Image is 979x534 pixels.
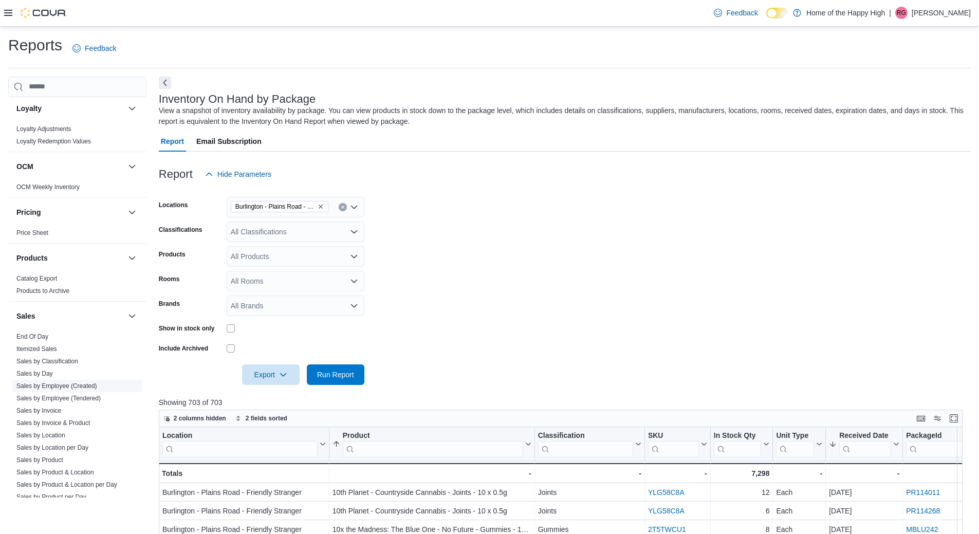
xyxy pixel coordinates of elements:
[16,125,71,133] a: Loyalty Adjustments
[159,168,193,180] h3: Report
[16,183,80,191] span: OCM Weekly Inventory
[776,486,822,499] div: Each
[776,505,822,517] div: Each
[839,431,891,441] div: Received Date
[318,204,324,210] button: Remove Burlington - Plains Road - Friendly Stranger from selection in this group
[16,493,86,501] span: Sales by Product per Day
[16,161,124,172] button: OCM
[162,431,326,457] button: Location
[906,507,940,515] a: PR114268
[648,467,707,480] div: -
[246,414,287,422] span: 2 fields sorted
[159,412,230,425] button: 2 columns hidden
[16,161,33,172] h3: OCM
[839,431,891,457] div: Received Date
[332,431,531,457] button: Product
[201,164,275,185] button: Hide Parameters
[16,431,65,439] span: Sales by Location
[126,102,138,115] button: Loyalty
[159,105,966,127] div: View a snapshot of inventory availability by package. You can view products in stock down to the ...
[897,7,906,19] span: RG
[342,431,523,441] div: Product
[332,505,531,517] div: 10th Planet - Countryside Cannabis - Joints - 10 x 0.5g
[159,226,202,234] label: Classifications
[350,203,358,211] button: Open list of options
[648,431,699,457] div: SKU URL
[648,507,685,515] a: YLG58C8A
[8,227,146,243] div: Pricing
[16,432,65,439] a: Sales by Location
[159,275,180,283] label: Rooms
[159,201,188,209] label: Locations
[8,181,146,197] div: OCM
[16,229,48,236] a: Price Sheet
[714,431,762,441] div: In Stock Qty
[16,407,61,414] a: Sales by Invoice
[16,395,101,402] a: Sales by Employee (Tendered)
[217,169,271,179] span: Hide Parameters
[126,252,138,264] button: Products
[159,397,971,408] p: Showing 703 of 703
[16,419,90,427] a: Sales by Invoice & Product
[159,250,186,259] label: Products
[16,444,88,452] span: Sales by Location per Day
[16,456,63,464] a: Sales by Product
[829,486,899,499] div: [DATE]
[350,302,358,310] button: Open list of options
[16,345,57,353] span: Itemized Sales
[68,38,120,59] a: Feedback
[162,505,326,517] div: Burlington - Plains Road - Friendly Stranger
[906,488,940,496] a: PR114011
[16,103,42,114] h3: Loyalty
[538,486,641,499] div: Joints
[196,131,262,152] span: Email Subscription
[538,431,641,457] button: Classification
[895,7,908,19] div: Riley Groulx
[307,364,364,385] button: Run Report
[648,431,707,457] button: SKU
[16,287,69,294] a: Products to Archive
[16,358,78,365] a: Sales by Classification
[931,412,944,425] button: Display options
[161,131,184,152] span: Report
[231,412,291,425] button: 2 fields sorted
[8,272,146,301] div: Products
[829,505,899,517] div: [DATE]
[350,277,358,285] button: Open list of options
[710,3,762,23] a: Feedback
[16,333,48,341] span: End Of Day
[776,431,814,441] div: Unit Type
[162,486,326,499] div: Burlington - Plains Road - Friendly Stranger
[16,407,61,415] span: Sales by Invoice
[162,431,318,441] div: Location
[16,468,94,476] span: Sales by Product & Location
[16,444,88,451] a: Sales by Location per Day
[16,253,48,263] h3: Products
[332,467,531,480] div: -
[8,35,62,56] h1: Reports
[16,456,63,464] span: Sales by Product
[16,382,97,390] a: Sales by Employee (Created)
[16,183,80,191] a: OCM Weekly Inventory
[16,469,94,476] a: Sales by Product & Location
[889,7,891,19] p: |
[714,431,770,457] button: In Stock Qty
[159,324,215,333] label: Show in stock only
[16,103,124,114] button: Loyalty
[16,311,124,321] button: Sales
[339,203,347,211] button: Clear input
[231,201,328,212] span: Burlington - Plains Road - Friendly Stranger
[21,8,67,18] img: Cova
[174,414,226,422] span: 2 columns hidden
[714,431,762,457] div: In Stock Qty
[159,93,316,105] h3: Inventory On Hand by Package
[538,505,641,517] div: Joints
[235,201,316,212] span: Burlington - Plains Road - Friendly Stranger
[16,137,91,145] span: Loyalty Redemption Values
[342,431,523,457] div: Product
[16,207,41,217] h3: Pricing
[16,253,124,263] button: Products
